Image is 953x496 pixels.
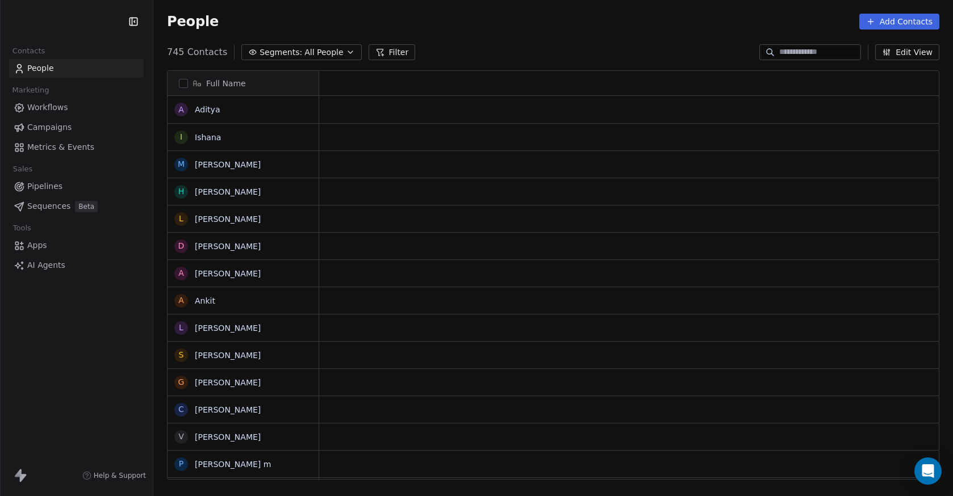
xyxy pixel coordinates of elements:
[9,197,144,216] a: SequencesBeta
[178,240,185,252] div: D
[178,295,184,306] div: A
[195,323,261,333] a: [PERSON_NAME]
[167,45,227,59] span: 745 Contacts
[195,269,261,278] a: [PERSON_NAME]
[82,471,146,480] a: Help & Support
[178,186,185,197] div: H
[195,105,220,114] a: Aditya
[8,220,36,237] span: Tools
[27,102,68,114] span: Workflows
[195,432,261,442] a: [PERSON_NAME]
[27,239,47,251] span: Apps
[7,43,50,60] span: Contacts
[195,160,261,169] a: [PERSON_NAME]
[260,47,302,58] span: Segments:
[195,215,261,224] a: [PERSON_NAME]
[9,98,144,117] a: Workflows
[168,96,319,480] div: grid
[195,296,215,305] a: Ankit
[9,236,144,255] a: Apps
[195,133,221,142] a: Ishana
[178,431,184,443] div: V
[94,471,146,480] span: Help & Support
[178,267,184,279] div: A
[27,141,94,153] span: Metrics & Events
[9,59,144,78] a: People
[178,158,185,170] div: M
[27,259,65,271] span: AI Agents
[8,161,37,178] span: Sales
[304,47,343,58] span: All People
[7,82,54,99] span: Marketing
[195,351,261,360] a: [PERSON_NAME]
[27,62,54,74] span: People
[178,403,184,415] div: C
[206,78,246,89] span: Full Name
[167,13,219,30] span: People
[195,405,261,414] a: [PERSON_NAME]
[195,242,261,251] a: [PERSON_NAME]
[27,180,62,192] span: Pipelines
[914,457,942,485] div: Open Intercom Messenger
[168,71,319,95] div: Full Name
[75,201,98,212] span: Beta
[9,118,144,137] a: Campaigns
[179,213,183,225] div: L
[195,187,261,196] a: [PERSON_NAME]
[9,256,144,275] a: AI Agents
[369,44,416,60] button: Filter
[179,349,184,361] div: S
[178,376,185,388] div: G
[179,322,183,334] div: l
[195,460,271,469] a: [PERSON_NAME] m
[27,200,70,212] span: Sequences
[859,14,939,30] button: Add Contacts
[875,44,939,60] button: Edit View
[178,104,184,116] div: A
[180,131,182,143] div: I
[27,121,72,133] span: Campaigns
[195,378,261,387] a: [PERSON_NAME]
[9,138,144,157] a: Metrics & Events
[9,177,144,196] a: Pipelines
[179,458,183,470] div: P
